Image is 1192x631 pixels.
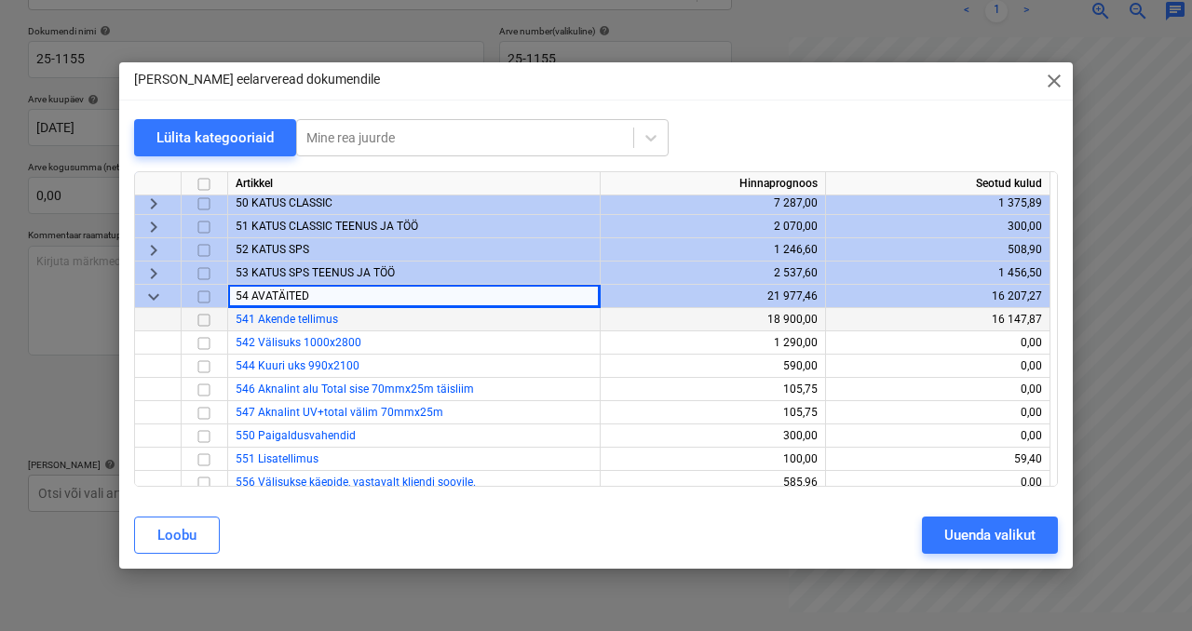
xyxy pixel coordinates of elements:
a: 542 Välisuks 1000x2800 [236,336,361,349]
div: 1 456,50 [833,262,1042,285]
div: 2 537,60 [608,262,818,285]
div: 300,00 [608,424,818,448]
a: 544 Kuuri uks 990x2100 [236,359,359,372]
div: 59,40 [833,448,1042,471]
div: Hinnaprognoos [601,172,826,195]
div: 18 900,00 [608,308,818,331]
a: 546 Aknalint alu Total sise 70mmx25m täisliim [236,383,474,396]
div: 21 977,46 [608,285,818,308]
span: 51 KATUS CLASSIC TEENUS JA TÖÖ [236,220,418,233]
div: 1 375,89 [833,192,1042,215]
div: 0,00 [833,471,1042,494]
div: 0,00 [833,355,1042,378]
a: 556 Välisukse käepide, vastavalt kliendi soovile. [236,476,476,489]
div: 105,75 [608,401,818,424]
div: 16 147,87 [833,308,1042,331]
div: Seotud kulud [826,172,1050,195]
span: close [1043,70,1065,92]
div: 590,00 [608,355,818,378]
span: keyboard_arrow_right [142,216,165,238]
div: 0,00 [833,424,1042,448]
span: 50 KATUS CLASSIC [236,196,332,209]
button: Lülita kategooriaid [134,119,296,156]
div: Uuenda valikut [944,523,1036,547]
div: 585,96 [608,471,818,494]
div: 0,00 [833,378,1042,401]
a: 547 Aknalint UV+total välim 70mmx25m [236,406,443,419]
div: 100,00 [608,448,818,471]
span: keyboard_arrow_right [142,262,165,285]
span: keyboard_arrow_right [142,193,165,215]
span: 52 KATUS SPS [236,243,309,256]
div: 1 246,60 [608,238,818,262]
div: 2 070,00 [608,215,818,238]
div: 16 207,27 [833,285,1042,308]
span: 54 AVATÄITED [236,289,309,302]
button: Loobu [134,517,220,554]
a: 551 Lisatellimus [236,452,318,465]
a: 541 Akende tellimus [236,313,338,326]
div: Loobu [157,523,196,547]
button: Uuenda valikut [922,517,1058,554]
div: 7 287,00 [608,192,818,215]
div: Lülita kategooriaid [156,126,274,150]
span: 53 KATUS SPS TEENUS JA TÖÖ [236,266,395,279]
div: 1 290,00 [608,331,818,355]
div: 508,90 [833,238,1042,262]
a: 550 Paigaldusvahendid [236,429,356,442]
iframe: Chat Widget [1099,542,1192,631]
div: Artikkel [228,172,601,195]
div: 300,00 [833,215,1042,238]
div: 0,00 [833,331,1042,355]
div: 0,00 [833,401,1042,424]
div: 105,75 [608,378,818,401]
span: keyboard_arrow_right [142,239,165,262]
p: [PERSON_NAME] eelarveread dokumendile [134,70,380,89]
span: keyboard_arrow_down [142,286,165,308]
